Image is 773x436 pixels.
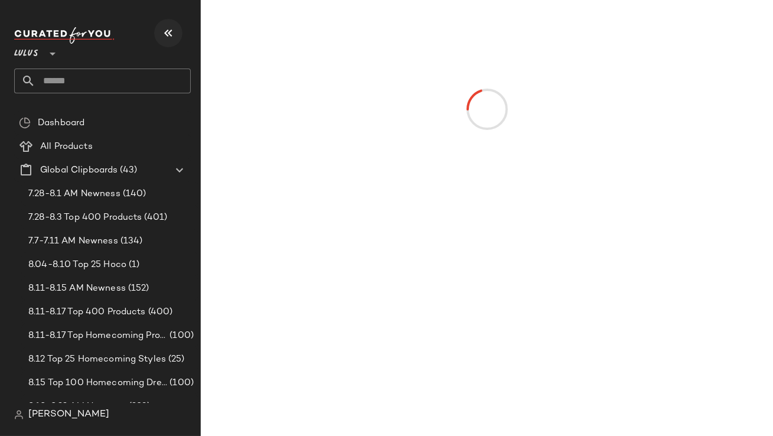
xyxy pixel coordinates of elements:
span: (43) [118,164,137,177]
span: 8.11-8.17 Top 400 Products [28,305,146,319]
span: (1) [126,258,139,272]
span: (100) [167,329,194,343]
span: 8.15 Top 100 Homecoming Dresses [28,376,167,390]
img: cfy_white_logo.C9jOOHJF.svg [14,27,115,44]
span: (25) [166,353,185,366]
span: (293) [126,400,151,414]
span: 7.7-7.11 AM Newness [28,235,118,248]
span: 8.11-8.15 AM Newness [28,282,126,295]
span: (134) [118,235,143,248]
span: 8.04-8.10 Top 25 Hoco [28,258,126,272]
img: svg%3e [14,410,24,419]
span: (400) [146,305,173,319]
span: [PERSON_NAME] [28,408,109,422]
span: Global Clipboards [40,164,118,177]
span: 8.11-8.17 Top Homecoming Product [28,329,167,343]
span: (152) [126,282,149,295]
span: (401) [142,211,168,224]
span: 8.18-8.22 AM Newness [28,400,126,414]
span: (100) [167,376,194,390]
span: (140) [120,187,146,201]
span: 7.28-8.1 AM Newness [28,187,120,201]
span: Dashboard [38,116,84,130]
span: All Products [40,140,93,154]
img: svg%3e [19,117,31,129]
span: 7.28-8.3 Top 400 Products [28,211,142,224]
span: 8.12 Top 25 Homecoming Styles [28,353,166,366]
span: Lulus [14,40,38,61]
